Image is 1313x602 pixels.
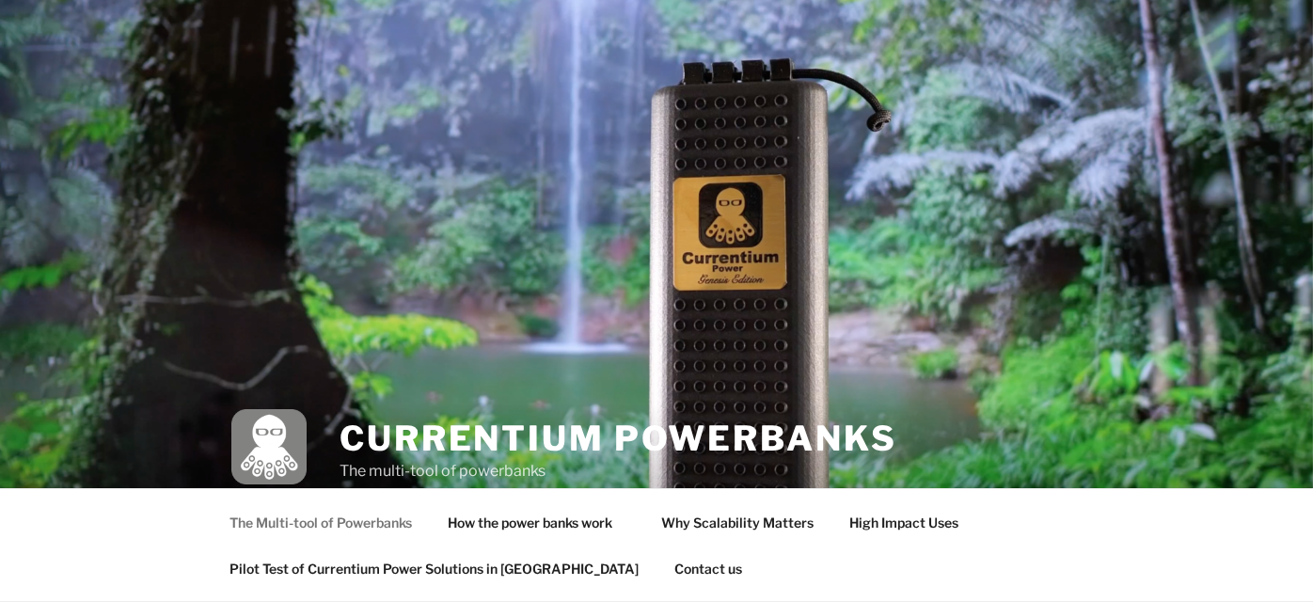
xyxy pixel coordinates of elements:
a: How the power banks work [431,499,641,546]
nav: Top Menu [213,499,1100,592]
a: Currentium Powerbanks [340,418,896,459]
a: Pilot Test of Currentium Power Solutions in [GEOGRAPHIC_DATA] [213,546,655,592]
img: Currentium Powerbanks [231,409,307,484]
p: The multi-tool of powerbanks [340,460,896,483]
a: Why Scalability Matters [644,499,830,546]
a: Contact us [657,546,758,592]
a: High Impact Uses [832,499,988,546]
a: The Multi-tool of Powerbanks [213,499,428,546]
